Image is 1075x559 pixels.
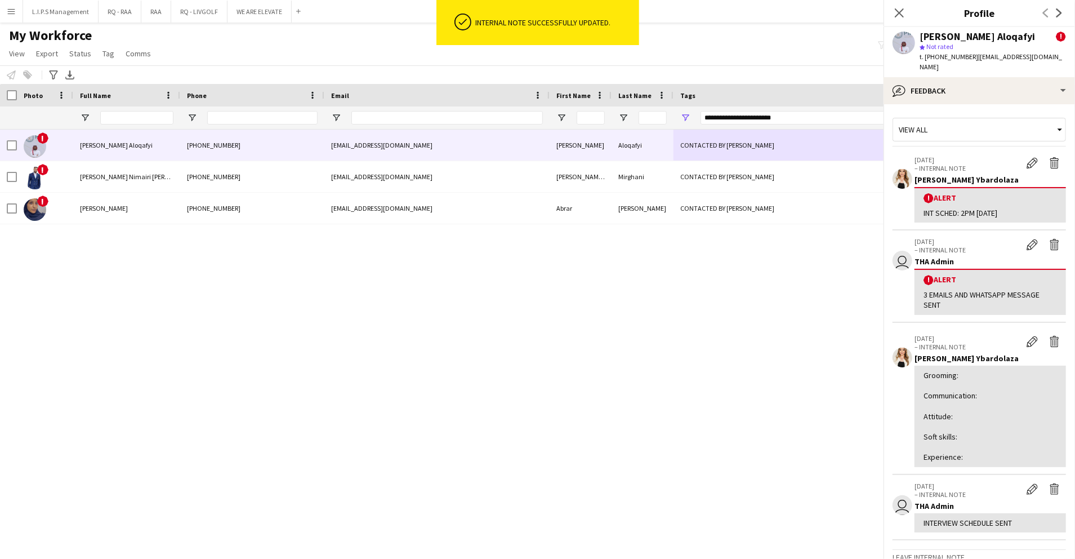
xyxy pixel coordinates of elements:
[80,204,128,212] span: [PERSON_NAME]
[24,91,43,100] span: Photo
[32,46,63,61] a: Export
[476,17,635,28] div: Internal note successfully updated.
[37,196,48,207] span: !
[98,46,119,61] a: Tag
[141,1,171,23] button: RAA
[121,46,155,61] a: Comms
[924,193,934,203] span: !
[24,198,46,221] img: Abrar Ahmed
[9,27,92,44] span: My Workforce
[24,167,46,189] img: Salih Nimairi Salih Mirghani
[680,113,690,123] button: Open Filter Menu
[673,193,925,224] div: CONTACTED BY [PERSON_NAME]
[924,274,1057,285] div: Alert
[924,290,1057,310] div: 3 EMAILS AND WHATSAPP MESSAGE SENT
[915,501,1066,511] div: THA Admin
[612,193,673,224] div: [PERSON_NAME]
[924,193,1057,203] div: Alert
[100,111,173,125] input: Full Name Filter Input
[80,172,200,181] span: [PERSON_NAME] Nimairi [PERSON_NAME]
[915,237,1021,246] p: [DATE]
[618,113,628,123] button: Open Filter Menu
[187,91,207,100] span: Phone
[180,193,324,224] div: [PHONE_NUMBER]
[884,6,1075,20] h3: Profile
[924,518,1057,528] div: INTERVIEW SCHEDULE SENT
[550,193,612,224] div: Abrar
[37,164,48,175] span: !
[920,52,978,61] span: t. [PHONE_NUMBER]
[556,113,567,123] button: Open Filter Menu
[207,111,318,125] input: Phone Filter Input
[63,68,77,82] app-action-btn: Export XLSX
[915,164,1021,172] p: – INTERNAL NOTE
[556,91,591,100] span: First Name
[577,111,605,125] input: First Name Filter Input
[47,68,60,82] app-action-btn: Advanced filters
[924,370,1057,463] div: Grooming: Communication: Attitude: Soft skills: Experience:
[920,52,1062,71] span: | [EMAIL_ADDRESS][DOMAIN_NAME]
[926,42,953,51] span: Not rated
[80,91,111,100] span: Full Name
[171,1,228,23] button: RQ - LIVGOLF
[126,48,151,59] span: Comms
[899,125,927,135] span: View all
[351,111,543,125] input: Email Filter Input
[915,156,1021,164] p: [DATE]
[324,193,550,224] div: [EMAIL_ADDRESS][DOMAIN_NAME]
[24,135,46,158] img: Bader Aloqafyi
[924,208,1057,218] div: INT SCHED: 2PM [DATE]
[36,48,58,59] span: Export
[550,161,612,192] div: [PERSON_NAME] Nimairi [PERSON_NAME]
[639,111,667,125] input: Last Name Filter Input
[65,46,96,61] a: Status
[5,46,29,61] a: View
[915,175,1066,185] div: [PERSON_NAME] Ybardolaza
[331,91,349,100] span: Email
[324,161,550,192] div: [EMAIL_ADDRESS][DOMAIN_NAME]
[228,1,292,23] button: WE ARE ELEVATE
[673,161,925,192] div: CONTACTED BY [PERSON_NAME]
[80,141,153,149] span: [PERSON_NAME] Aloqafyi
[884,77,1075,104] div: Feedback
[180,161,324,192] div: [PHONE_NUMBER]
[1056,32,1066,42] span: !
[9,48,25,59] span: View
[99,1,141,23] button: RQ - RAA
[612,161,673,192] div: Mirghani
[331,113,341,123] button: Open Filter Menu
[920,32,1035,42] div: [PERSON_NAME] Aloqafyi
[550,130,612,161] div: [PERSON_NAME]
[80,113,90,123] button: Open Filter Menu
[324,130,550,161] div: [EMAIL_ADDRESS][DOMAIN_NAME]
[915,343,1021,351] p: – INTERNAL NOTE
[915,482,1021,490] p: [DATE]
[924,275,934,285] span: !
[102,48,114,59] span: Tag
[618,91,652,100] span: Last Name
[187,113,197,123] button: Open Filter Menu
[915,353,1066,363] div: [PERSON_NAME] Ybardolaza
[69,48,91,59] span: Status
[23,1,99,23] button: L.I.P.S Management
[915,246,1021,254] p: – INTERNAL NOTE
[673,130,925,161] div: CONTACTED BY [PERSON_NAME]
[180,130,324,161] div: [PHONE_NUMBER]
[37,132,48,144] span: !
[680,91,695,100] span: Tags
[612,130,673,161] div: Aloqafyi
[915,334,1021,343] p: [DATE]
[915,490,1021,499] p: – INTERNAL NOTE
[915,256,1066,267] div: THA Admin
